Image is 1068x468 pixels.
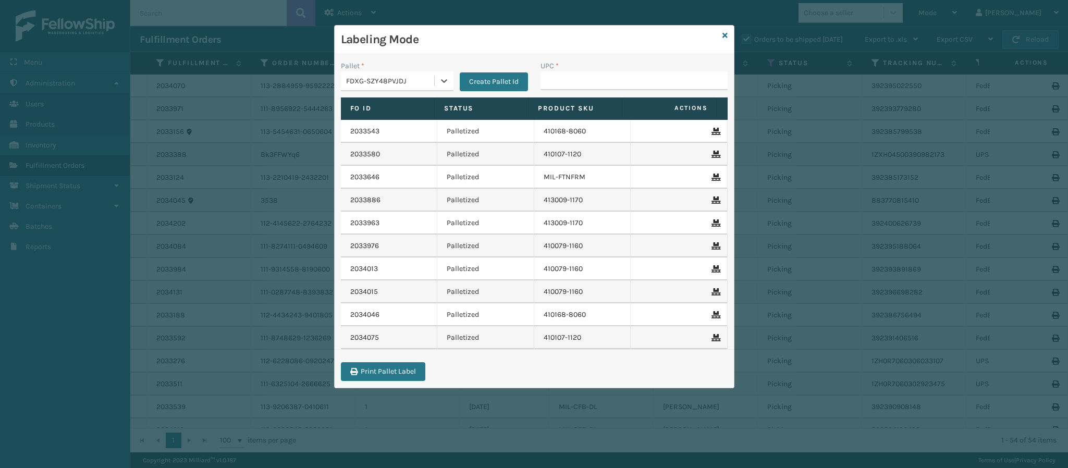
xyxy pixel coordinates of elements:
i: Remove From Pallet [711,334,718,341]
td: Palletized [437,120,534,143]
a: 2034046 [350,310,379,320]
td: Palletized [437,257,534,280]
label: Product SKU [538,104,612,113]
i: Remove From Pallet [711,151,718,158]
label: UPC [541,60,559,71]
a: 2034015 [350,287,378,297]
i: Remove From Pallet [711,288,718,295]
td: MIL-FTNFRM [534,166,631,189]
a: 2033963 [350,218,379,228]
td: 410168-8060 [534,303,631,326]
td: 413009-1170 [534,189,631,212]
td: Palletized [437,166,534,189]
td: Palletized [437,212,534,235]
a: 2033976 [350,241,379,251]
label: Status [444,104,519,113]
td: 410107-1120 [534,326,631,349]
label: Fo Id [350,104,425,113]
td: 410168-8060 [534,120,631,143]
a: 2033580 [350,149,380,159]
td: 410079-1160 [534,257,631,280]
i: Remove From Pallet [711,174,718,181]
a: 2033646 [350,172,379,182]
i: Remove From Pallet [711,128,718,135]
h3: Labeling Mode [341,32,718,47]
td: 413009-1170 [534,212,631,235]
a: 2034013 [350,264,378,274]
td: Palletized [437,326,534,349]
td: Palletized [437,235,534,257]
button: Print Pallet Label [341,362,425,381]
i: Remove From Pallet [711,219,718,227]
div: FDXG-SZY48PVJDJ [346,76,435,87]
i: Remove From Pallet [711,311,718,318]
td: 410107-1120 [534,143,631,166]
label: Pallet [341,60,364,71]
a: 2033886 [350,195,380,205]
a: 2034075 [350,332,379,343]
td: Palletized [437,189,534,212]
i: Remove From Pallet [711,196,718,204]
i: Remove From Pallet [711,265,718,273]
a: 2033543 [350,126,379,137]
td: Palletized [437,303,534,326]
i: Remove From Pallet [711,242,718,250]
td: 410079-1160 [534,235,631,257]
td: Palletized [437,143,534,166]
td: Palletized [437,280,534,303]
button: Create Pallet Id [460,72,528,91]
td: 410079-1160 [534,280,631,303]
span: Actions [625,100,714,117]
